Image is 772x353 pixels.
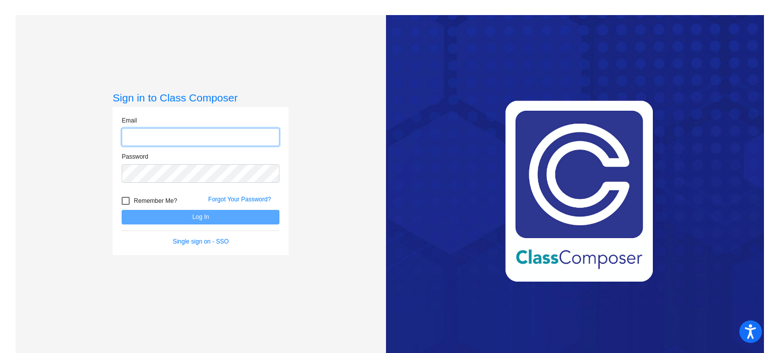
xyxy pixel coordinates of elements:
[122,152,148,161] label: Password
[208,196,271,203] a: Forgot Your Password?
[173,238,229,245] a: Single sign on - SSO
[122,116,137,125] label: Email
[134,195,177,207] span: Remember Me?
[113,91,288,104] h3: Sign in to Class Composer
[122,210,279,224] button: Log In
